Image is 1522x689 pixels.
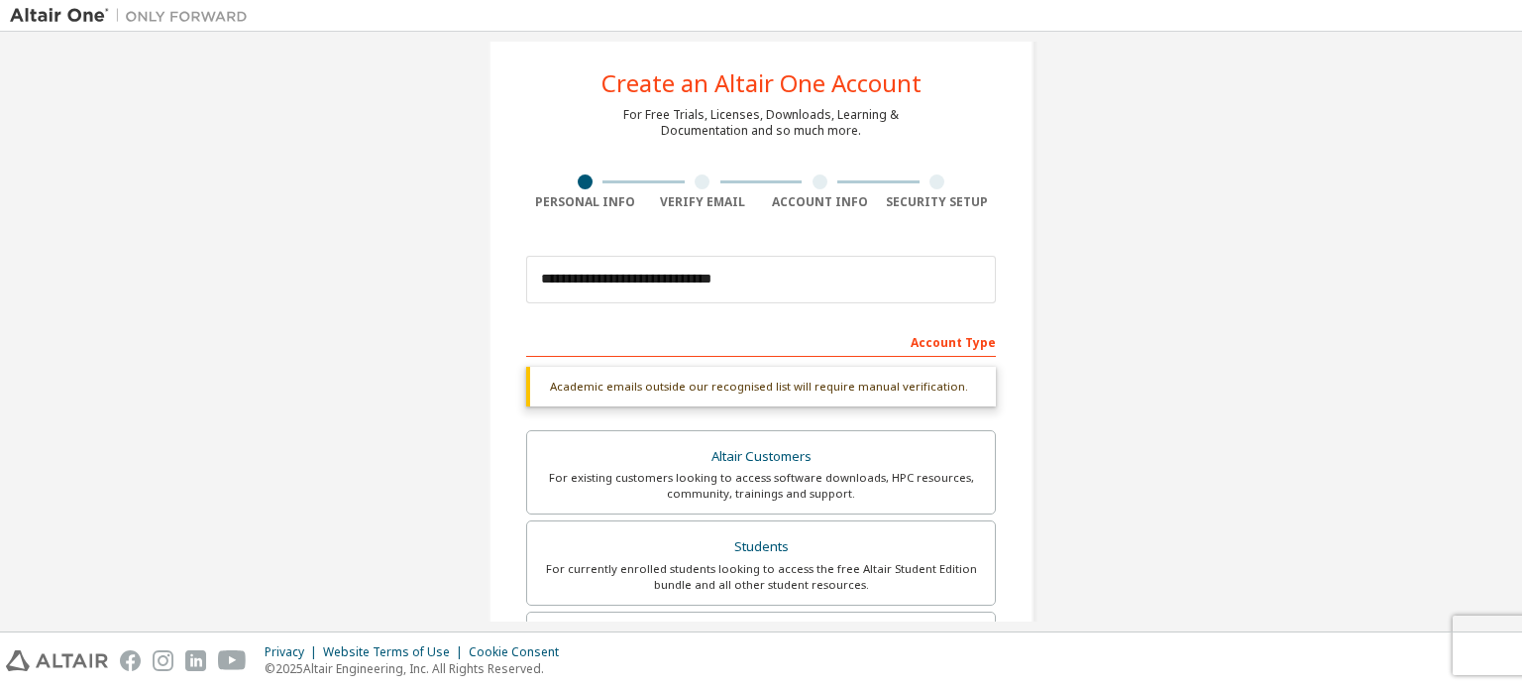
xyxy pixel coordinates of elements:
div: Account Info [761,194,879,210]
img: linkedin.svg [185,650,206,671]
img: instagram.svg [153,650,173,671]
div: Verify Email [644,194,762,210]
img: altair_logo.svg [6,650,108,671]
div: For Free Trials, Licenses, Downloads, Learning & Documentation and so much more. [623,107,899,139]
img: Altair One [10,6,258,26]
div: Website Terms of Use [323,644,469,660]
div: Academic emails outside our recognised list will require manual verification. [526,367,996,406]
div: Altair Customers [539,443,983,471]
div: For existing customers looking to access software downloads, HPC resources, community, trainings ... [539,470,983,502]
div: Personal Info [526,194,644,210]
p: © 2025 Altair Engineering, Inc. All Rights Reserved. [265,660,571,677]
div: Account Type [526,325,996,357]
div: Privacy [265,644,323,660]
div: Students [539,533,983,561]
div: Create an Altair One Account [601,71,922,95]
div: Cookie Consent [469,644,571,660]
div: Security Setup [879,194,997,210]
div: For currently enrolled students looking to access the free Altair Student Edition bundle and all ... [539,561,983,593]
img: facebook.svg [120,650,141,671]
img: youtube.svg [218,650,247,671]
